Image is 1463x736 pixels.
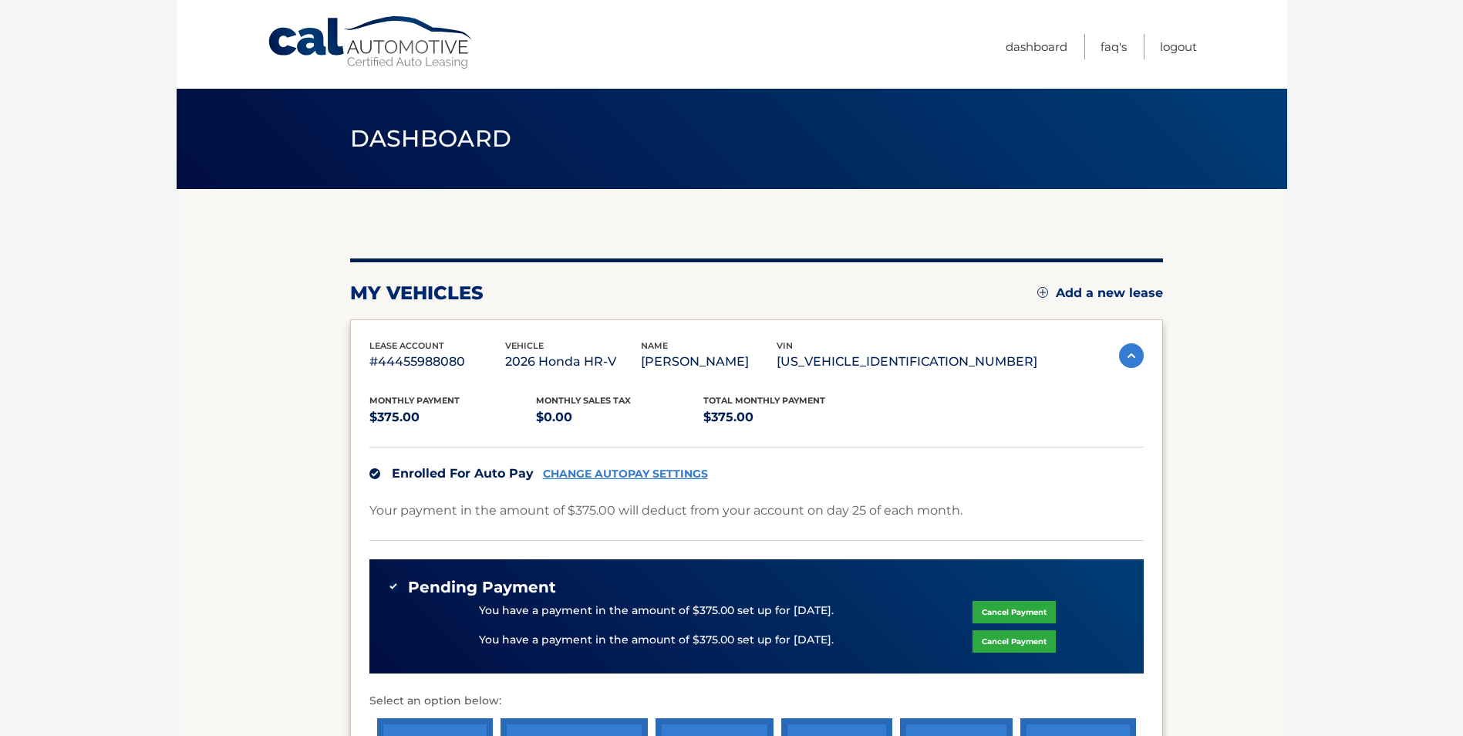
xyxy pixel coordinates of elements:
[479,603,834,620] p: You have a payment in the amount of $375.00 set up for [DATE].
[350,282,484,305] h2: my vehicles
[1037,287,1048,298] img: add.svg
[973,630,1056,653] a: Cancel Payment
[1006,34,1067,59] a: Dashboard
[369,692,1144,711] p: Select an option below:
[369,340,444,351] span: lease account
[369,395,460,406] span: Monthly Payment
[777,340,793,351] span: vin
[388,581,399,592] img: check-green.svg
[1119,343,1144,368] img: accordion-active.svg
[505,351,641,373] p: 2026 Honda HR-V
[369,407,537,428] p: $375.00
[536,407,703,428] p: $0.00
[641,340,668,351] span: name
[267,15,475,70] a: Cal Automotive
[543,468,708,481] a: CHANGE AUTOPAY SETTINGS
[369,500,962,522] p: Your payment in the amount of $375.00 will deduct from your account on day 25 of each month.
[1037,285,1163,301] a: Add a new lease
[641,351,777,373] p: [PERSON_NAME]
[408,578,556,597] span: Pending Payment
[1101,34,1127,59] a: FAQ's
[536,395,631,406] span: Monthly sales Tax
[369,351,505,373] p: #44455988080
[703,407,871,428] p: $375.00
[392,466,534,481] span: Enrolled For Auto Pay
[505,340,544,351] span: vehicle
[350,124,512,153] span: Dashboard
[777,351,1037,373] p: [US_VEHICLE_IDENTIFICATION_NUMBER]
[703,395,825,406] span: Total Monthly Payment
[973,601,1056,623] a: Cancel Payment
[1160,34,1197,59] a: Logout
[479,632,834,649] p: You have a payment in the amount of $375.00 set up for [DATE].
[369,468,380,479] img: check.svg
